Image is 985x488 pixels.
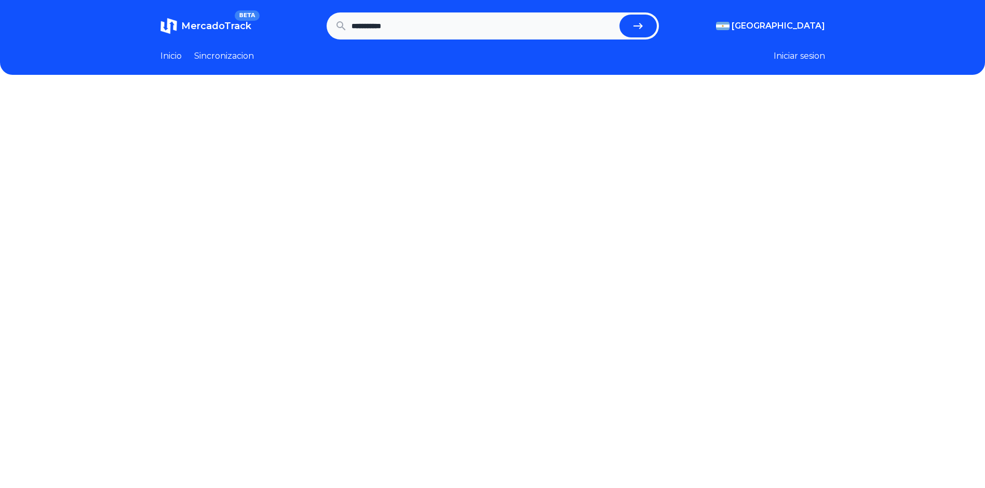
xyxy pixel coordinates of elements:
[716,20,825,32] button: [GEOGRAPHIC_DATA]
[732,20,825,32] span: [GEOGRAPHIC_DATA]
[774,50,825,62] button: Iniciar sesion
[235,10,259,21] span: BETA
[194,50,254,62] a: Sincronizacion
[181,20,251,32] span: MercadoTrack
[160,18,177,34] img: MercadoTrack
[160,18,251,34] a: MercadoTrackBETA
[716,22,730,30] img: Argentina
[160,50,182,62] a: Inicio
